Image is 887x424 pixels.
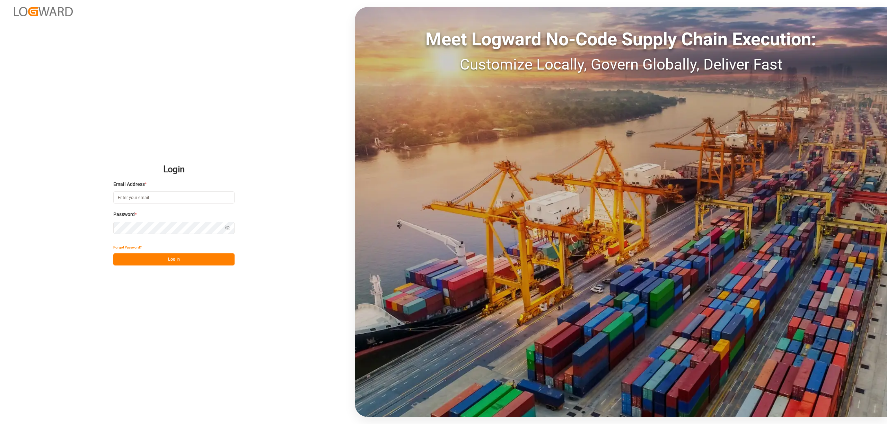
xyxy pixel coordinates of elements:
input: Enter your email [113,191,235,204]
button: Forgot Password? [113,241,142,253]
div: Customize Locally, Govern Globally, Deliver Fast [355,53,887,76]
div: Meet Logward No-Code Supply Chain Execution: [355,26,887,53]
span: Email Address [113,181,145,188]
img: Logward_new_orange.png [14,7,73,16]
h2: Login [113,159,235,181]
span: Password [113,211,135,218]
button: Log In [113,253,235,265]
